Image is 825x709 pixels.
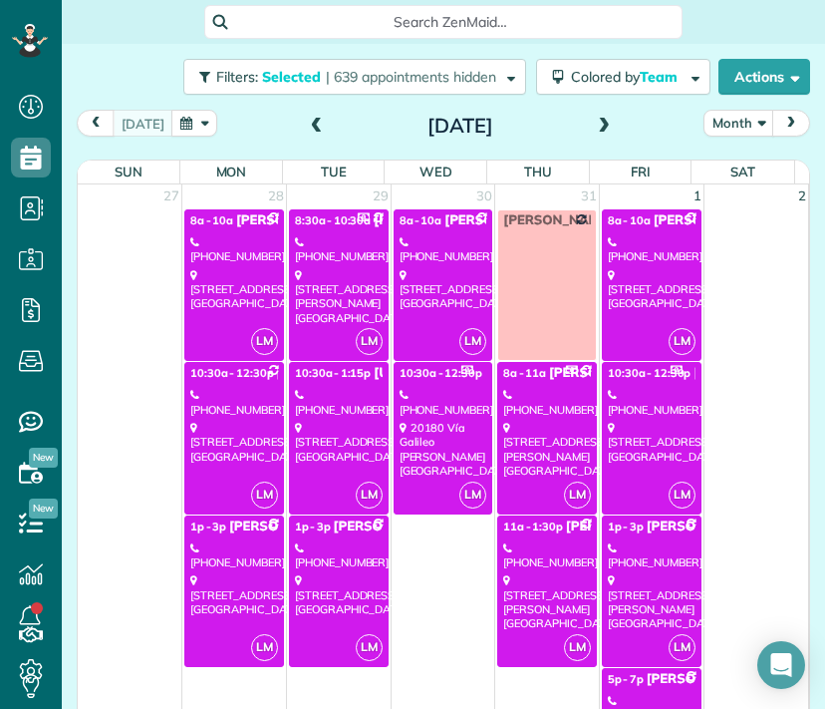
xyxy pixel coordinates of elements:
[336,115,585,137] h2: [DATE]
[474,184,494,207] a: 30
[608,421,695,464] div: [STREET_ADDRESS] [GEOGRAPHIC_DATA]
[669,328,695,355] span: LM
[536,59,710,95] button: Colored byTeam
[503,366,546,380] span: 8a - 11a
[190,520,226,533] span: 1p - 3p
[216,68,258,86] span: Filters:
[173,59,526,95] a: Filters: Selected | 639 appointments hidden
[190,235,278,264] div: [PHONE_NUMBER]
[295,573,383,616] div: [STREET_ADDRESS] [GEOGRAPHIC_DATA]
[669,482,695,509] span: LM
[113,110,173,137] button: [DATE]
[400,366,482,380] span: 10:30a - 12:30p
[295,541,383,570] div: [PHONE_NUMBER]
[400,213,442,227] span: 8a - 10a
[564,482,591,509] span: LM
[277,365,386,381] span: [PERSON_NAME]
[444,212,705,228] span: [PERSON_NAME] - [GEOGRAPHIC_DATA]
[295,421,383,464] div: [STREET_ADDRESS] [GEOGRAPHIC_DATA]
[503,541,591,570] div: [PHONE_NUMBER]
[400,421,487,478] div: 20180 Vía Galileo [PERSON_NAME][GEOGRAPHIC_DATA]
[115,164,142,179] span: Sun
[374,212,608,228] span: [PERSON_NAME] & [PERSON_NAME]
[608,235,695,264] div: [PHONE_NUMBER]
[564,634,591,661] span: LM
[485,365,594,381] span: [PERSON_NAME]
[608,213,651,227] span: 8a - 10a
[608,268,695,311] div: [STREET_ADDRESS] [GEOGRAPHIC_DATA]
[29,499,58,519] span: New
[251,328,278,355] span: LM
[371,184,391,207] a: 29
[669,634,695,661] span: LM
[608,366,690,380] span: 10:30a - 12:30p
[326,68,496,86] span: | 639 appointments hidden
[190,573,278,616] div: [STREET_ADDRESS] [GEOGRAPHIC_DATA]
[321,164,347,179] span: Tue
[295,268,383,325] div: [STREET_ADDRESS][PERSON_NAME] [GEOGRAPHIC_DATA]
[295,213,371,227] span: 8:30a - 10:30a
[356,634,383,661] span: LM
[549,365,658,381] span: [PERSON_NAME]
[772,110,810,137] button: next
[161,184,181,207] a: 27
[703,110,774,137] button: Month
[400,268,487,311] div: [STREET_ADDRESS] [GEOGRAPHIC_DATA]
[691,184,703,207] a: 1
[295,520,331,533] span: 1p - 3p
[640,68,681,86] span: Team
[216,164,247,179] span: Mon
[190,366,273,380] span: 10:30a - 12:30p
[693,365,802,381] span: [PERSON_NAME]
[524,164,552,179] span: Thu
[718,59,810,95] button: Actions
[262,68,322,86] span: Selected
[356,482,383,509] span: LM
[251,634,278,661] span: LM
[190,421,278,464] div: [STREET_ADDRESS] [GEOGRAPHIC_DATA]
[77,110,115,137] button: prev
[571,68,685,86] span: Colored by
[266,184,286,207] a: 28
[579,184,599,207] a: 31
[29,448,58,468] span: New
[459,328,486,355] span: LM
[419,164,452,179] span: Wed
[236,212,497,228] span: [PERSON_NAME] - [GEOGRAPHIC_DATA]
[190,541,278,570] div: [PHONE_NUMBER]
[503,573,591,630] div: [STREET_ADDRESS] [PERSON_NAME][GEOGRAPHIC_DATA]
[608,672,644,686] span: 5p - 7p
[183,59,526,95] button: Filters: Selected | 639 appointments hidden
[503,388,591,417] div: [PHONE_NUMBER]
[757,641,805,689] div: Open Intercom Messenger
[796,184,808,207] a: 2
[459,482,486,509] span: LM
[400,235,487,264] div: [PHONE_NUMBER]
[356,328,383,355] span: LM
[374,365,557,381] span: [US_STATE][PERSON_NAME]
[334,519,442,534] span: [PERSON_NAME]
[631,164,651,179] span: Fri
[295,235,383,264] div: [PHONE_NUMBER]
[503,212,755,228] span: [PERSON_NAME] off every other [DATE]
[295,366,371,380] span: 10:30a - 1:15p
[647,519,755,534] span: [PERSON_NAME]
[251,482,278,509] span: LM
[608,541,695,570] div: [PHONE_NUMBER]
[400,388,487,417] div: [PHONE_NUMBER]
[608,388,695,417] div: [PHONE_NUMBER]
[730,164,755,179] span: Sat
[566,519,675,534] span: [PERSON_NAME]
[608,520,644,533] span: 1p - 3p
[190,268,278,311] div: [STREET_ADDRESS] [GEOGRAPHIC_DATA]
[503,520,563,533] span: 11a - 1:30p
[295,388,383,417] div: [PHONE_NUMBER]
[229,519,338,534] span: [PERSON_NAME]
[190,213,233,227] span: 8a - 10a
[608,573,695,630] div: [STREET_ADDRESS] [PERSON_NAME][GEOGRAPHIC_DATA]
[503,421,591,478] div: [STREET_ADDRESS] [PERSON_NAME][GEOGRAPHIC_DATA]
[190,388,278,417] div: [PHONE_NUMBER]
